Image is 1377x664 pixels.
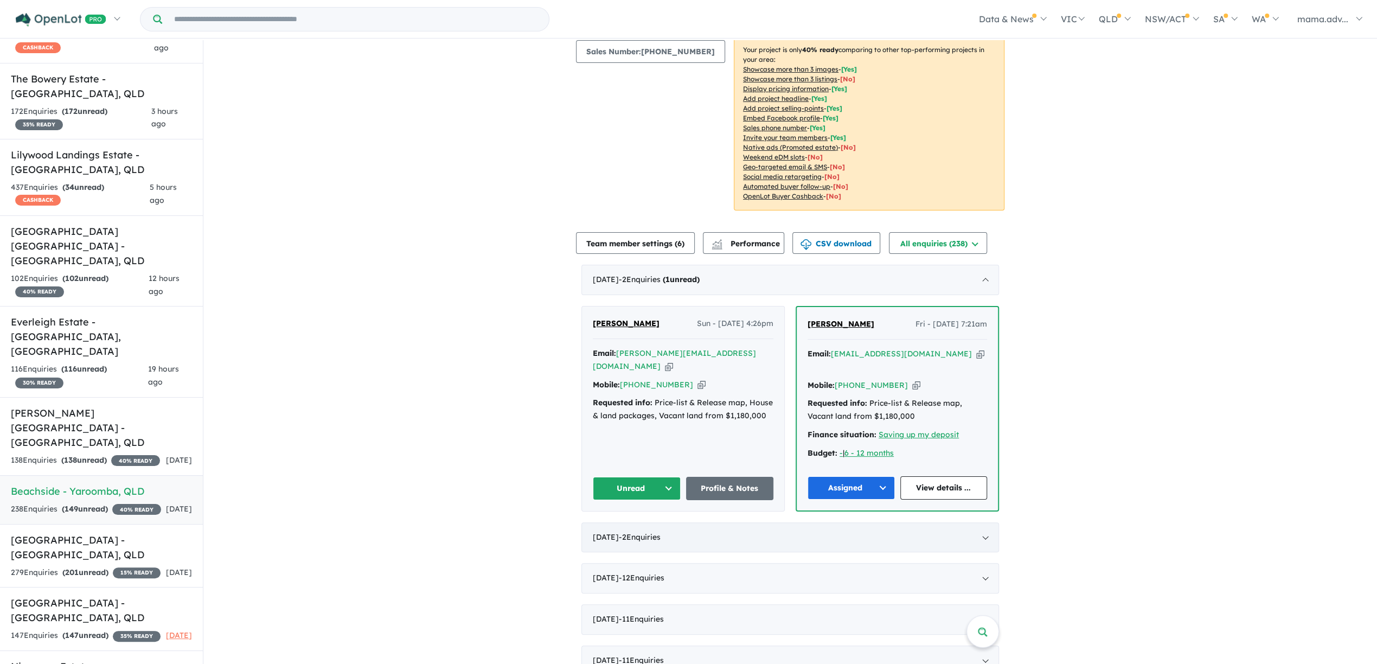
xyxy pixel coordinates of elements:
div: Price-list & Release map, House & land packages, Vacant land from $1,180,000 [593,397,773,423]
span: [ Yes ] [810,124,825,132]
div: 279 Enquir ies [11,566,161,579]
img: line-chart.svg [712,239,722,245]
div: 172 Enquir ies [11,105,151,131]
div: 102 Enquir ies [11,272,149,298]
div: [DATE] [581,522,999,553]
a: [PHONE_NUMBER] [835,380,908,390]
strong: ( unread) [61,364,107,374]
span: CASHBACK [15,42,61,53]
span: [No] [830,163,845,171]
span: 116 [64,364,77,374]
u: Showcase more than 3 images [743,65,838,73]
a: Profile & Notes [686,477,774,500]
span: CASHBACK [15,195,61,206]
span: [ Yes ] [830,133,846,142]
span: [No] [833,182,848,190]
a: [EMAIL_ADDRESS][DOMAIN_NAME] [831,349,972,359]
span: [No] [824,173,840,181]
h5: Everleigh Estate - [GEOGRAPHIC_DATA] , [GEOGRAPHIC_DATA] [11,315,192,359]
span: 3 hours ago [151,106,178,129]
span: [DATE] [166,455,192,465]
strong: ( unread) [62,182,104,192]
a: Saving up my deposit [879,430,959,439]
u: OpenLot Buyer Cashback [743,192,823,200]
div: 254 Enquir ies [11,29,154,55]
h5: [GEOGRAPHIC_DATA] [GEOGRAPHIC_DATA] - [GEOGRAPHIC_DATA] , QLD [11,224,192,268]
strong: ( unread) [62,630,108,640]
span: [No] [808,153,823,161]
a: [PERSON_NAME] [808,318,874,331]
h5: Lilywood Landings Estate - [GEOGRAPHIC_DATA] , QLD [11,148,192,177]
span: - 2 Enquir ies [619,274,700,284]
span: - 12 Enquir ies [619,573,664,583]
u: Automated buyer follow-up [743,182,830,190]
button: Unread [593,477,681,500]
span: [ Yes ] [831,85,847,93]
span: - 2 Enquir ies [619,532,661,542]
span: [DATE] [166,504,192,514]
input: Try estate name, suburb, builder or developer [164,8,547,31]
strong: ( unread) [62,106,107,116]
span: mama.adv... [1297,14,1348,24]
u: Invite your team members [743,133,828,142]
span: Sun - [DATE] 4:26pm [697,317,773,330]
span: - 11 Enquir ies [619,614,664,624]
span: 201 [65,567,79,577]
span: [ Yes ] [841,65,857,73]
u: Add project selling-points [743,104,824,112]
strong: Email: [593,348,616,358]
strong: Mobile: [808,380,835,390]
div: [DATE] [581,265,999,295]
button: Copy [697,379,706,391]
span: Performance [713,239,780,248]
span: [PERSON_NAME] [808,319,874,329]
span: [ Yes ] [827,104,842,112]
a: [PERSON_NAME][EMAIL_ADDRESS][DOMAIN_NAME] [593,348,756,371]
button: Copy [665,361,673,372]
strong: ( unread) [61,455,107,465]
strong: ( unread) [62,273,108,283]
span: [ Yes ] [811,94,827,103]
button: Copy [912,380,920,391]
span: 19 hours ago [148,364,179,387]
strong: Requested info: [808,398,867,408]
strong: Budget: [808,448,837,458]
button: All enquiries (238) [889,232,987,254]
div: 116 Enquir ies [11,363,148,389]
span: 6 [677,239,682,248]
a: - [840,448,843,458]
h5: [GEOGRAPHIC_DATA] - [GEOGRAPHIC_DATA] , QLD [11,596,192,625]
span: [No] [841,143,856,151]
span: [No] [826,192,841,200]
img: bar-chart.svg [712,242,722,250]
strong: ( unread) [62,504,108,514]
b: 40 % ready [802,46,838,54]
a: [PHONE_NUMBER] [620,380,693,390]
span: 35 % READY [113,631,161,642]
h5: Beachside - Yaroomba , QLD [11,484,192,499]
button: CSV download [792,232,880,254]
img: Openlot PRO Logo White [16,13,106,27]
strong: Email: [808,349,831,359]
a: [PERSON_NAME] [593,317,659,330]
span: 15 % READY [113,567,161,578]
div: 238 Enquir ies [11,503,161,516]
span: [DATE] [166,630,192,640]
span: 40 % READY [15,286,64,297]
span: 35 % READY [15,119,63,130]
span: [ No ] [840,75,855,83]
span: 172 [65,106,78,116]
span: 147 [65,630,79,640]
h5: The Bowery Estate - [GEOGRAPHIC_DATA] , QLD [11,72,192,101]
span: 1 hour ago [154,30,177,53]
u: Display pricing information [743,85,829,93]
strong: ( unread) [663,274,700,284]
span: 30 % READY [15,378,63,388]
u: Embed Facebook profile [743,114,820,122]
h5: [PERSON_NAME][GEOGRAPHIC_DATA] - [GEOGRAPHIC_DATA] , QLD [11,406,192,450]
button: Performance [703,232,784,254]
a: 6 - 12 months [844,448,894,458]
div: [DATE] [581,563,999,593]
